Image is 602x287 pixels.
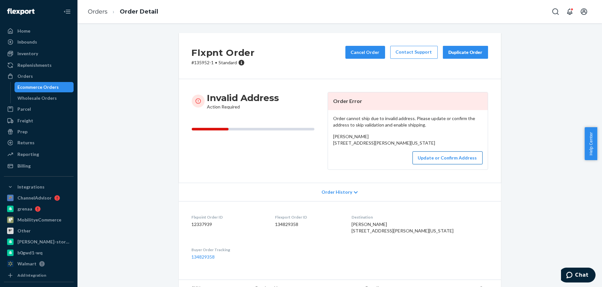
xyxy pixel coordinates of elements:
div: Other [17,228,31,234]
div: Returns [17,139,35,146]
a: Inbounds [4,37,74,47]
div: b0gwd1-wq [17,250,43,256]
a: Prep [4,127,74,137]
div: Prep [17,128,27,135]
button: Close Navigation [61,5,74,18]
div: Parcel [17,106,31,112]
div: Wholesale Orders [18,95,57,101]
a: 134829358 [192,254,215,260]
a: Home [4,26,74,36]
a: MobilityeCommerce [4,215,74,225]
ol: breadcrumbs [83,2,163,21]
button: Cancel Order [345,46,385,59]
a: Order Detail [120,8,158,15]
div: Action Required [207,92,279,110]
span: Order History [321,189,352,195]
a: Inventory [4,48,74,59]
button: Help Center [585,127,597,160]
a: Ecommerce Orders [15,82,74,92]
div: [PERSON_NAME]-store-test [17,239,72,245]
dd: 12337939 [192,221,265,228]
h3: Invalid Address [207,92,279,104]
div: Reporting [17,151,39,158]
iframe: Opens a widget where you can chat to one of our agents [561,268,596,284]
div: grenaa [17,206,32,212]
a: Orders [4,71,74,81]
div: Orders [17,73,33,79]
h2: Flxpnt Order [192,46,255,59]
button: Open account menu [577,5,590,18]
dt: Destination [352,214,488,220]
a: Billing [4,161,74,171]
button: Duplicate Order [443,46,488,59]
div: Billing [17,163,31,169]
div: ChannelAdvisor [17,195,52,201]
img: Flexport logo [7,8,35,15]
a: Returns [4,138,74,148]
a: Reporting [4,149,74,159]
span: Standard [219,60,237,65]
button: Open notifications [563,5,576,18]
a: Walmart [4,259,74,269]
div: Duplicate Order [448,49,483,56]
dt: Flxpoint Order ID [192,214,265,220]
p: Order cannot ship due to invalid address. Please update or confirm the address to skip validation... [333,115,483,128]
div: Inventory [17,50,38,57]
div: Integrations [17,184,45,190]
p: # 135952-1 [192,59,255,66]
button: Open Search Box [549,5,562,18]
div: Home [17,28,30,34]
header: Order Error [328,92,488,110]
dd: 134829358 [275,221,341,228]
div: Walmart [17,261,36,267]
a: Contact Support [390,46,438,59]
a: Orders [88,8,107,15]
div: Add Integration [17,272,46,278]
span: [PERSON_NAME] [STREET_ADDRESS][PERSON_NAME][US_STATE] [333,134,435,146]
a: Freight [4,116,74,126]
span: [PERSON_NAME] [STREET_ADDRESS][PERSON_NAME][US_STATE] [352,221,454,233]
dt: Buyer Order Tracking [192,247,265,252]
button: Update or Confirm Address [413,151,483,164]
div: MobilityeCommerce [17,217,61,223]
dt: Flexport Order ID [275,214,341,220]
a: [PERSON_NAME]-store-test [4,237,74,247]
div: Ecommerce Orders [18,84,59,90]
a: grenaa [4,204,74,214]
a: Add Integration [4,272,74,279]
a: ChannelAdvisor [4,193,74,203]
button: Integrations [4,182,74,192]
div: Inbounds [17,39,37,45]
a: Parcel [4,104,74,114]
a: Other [4,226,74,236]
span: • [215,60,218,65]
div: Replenishments [17,62,52,68]
a: b0gwd1-wq [4,248,74,258]
a: Replenishments [4,60,74,70]
a: Wholesale Orders [15,93,74,103]
div: Freight [17,118,33,124]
